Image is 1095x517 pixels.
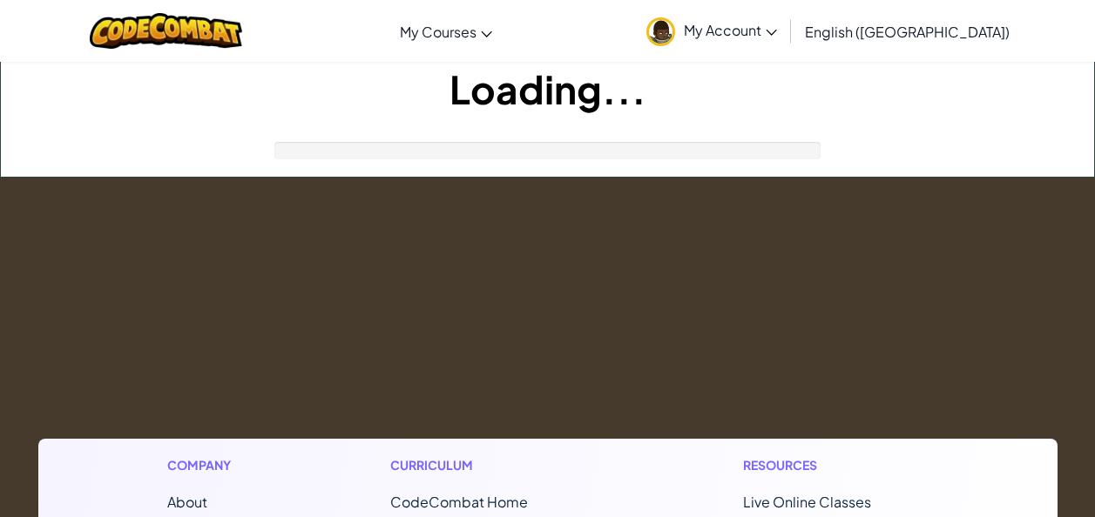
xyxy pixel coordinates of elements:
span: CodeCombat Home [390,493,528,511]
span: English ([GEOGRAPHIC_DATA]) [805,23,1010,41]
img: CodeCombat logo [90,13,242,49]
h1: Resources [743,456,929,474]
h1: Curriculum [390,456,601,474]
a: Live Online Classes [743,493,871,511]
a: English ([GEOGRAPHIC_DATA]) [796,8,1018,55]
h1: Company [167,456,248,474]
span: My Account [684,21,777,39]
span: My Courses [400,23,477,41]
a: My Courses [391,8,501,55]
a: About [167,493,207,511]
h1: Loading... [1,62,1094,116]
a: My Account [638,3,786,58]
img: avatar [646,17,675,46]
